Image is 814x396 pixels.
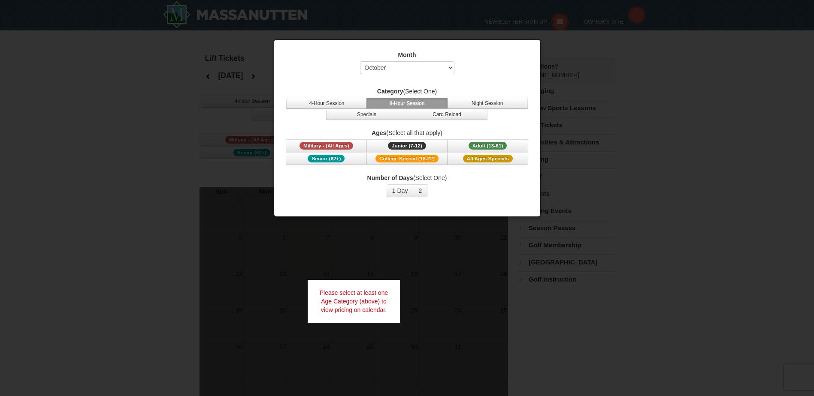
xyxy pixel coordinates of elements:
span: Adult (13-61) [469,142,507,150]
button: 4-Hour Session [286,98,367,109]
span: College Special (18-22) [375,155,439,162]
button: College Special (18-22) [366,152,447,165]
button: Military - (All Ages) [286,139,366,152]
button: 1 Day [387,184,414,197]
strong: Month [398,51,416,58]
span: Military - (All Ages) [300,142,353,150]
strong: Ages [372,129,386,136]
span: Senior (62+) [308,155,345,162]
label: (Select One) [285,174,530,182]
span: All Ages Specials [463,155,513,162]
button: Senior (62+) [286,152,366,165]
button: Junior (7-12) [366,139,447,152]
button: Adult (13-61) [448,139,528,152]
button: Card Reload [407,109,487,120]
label: (Select all that apply) [285,129,530,137]
button: All Ages Specials [448,152,528,165]
span: Junior (7-12) [388,142,426,150]
strong: Number of Days [367,174,413,181]
button: 2 [413,184,427,197]
label: (Select One) [285,87,530,96]
strong: Category [377,88,403,95]
button: 8-Hour Session [366,98,447,109]
button: Night Session [447,98,528,109]
div: Please select at least one Age Category (above) to view pricing on calendar. [308,280,400,323]
button: Specials [326,109,407,120]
